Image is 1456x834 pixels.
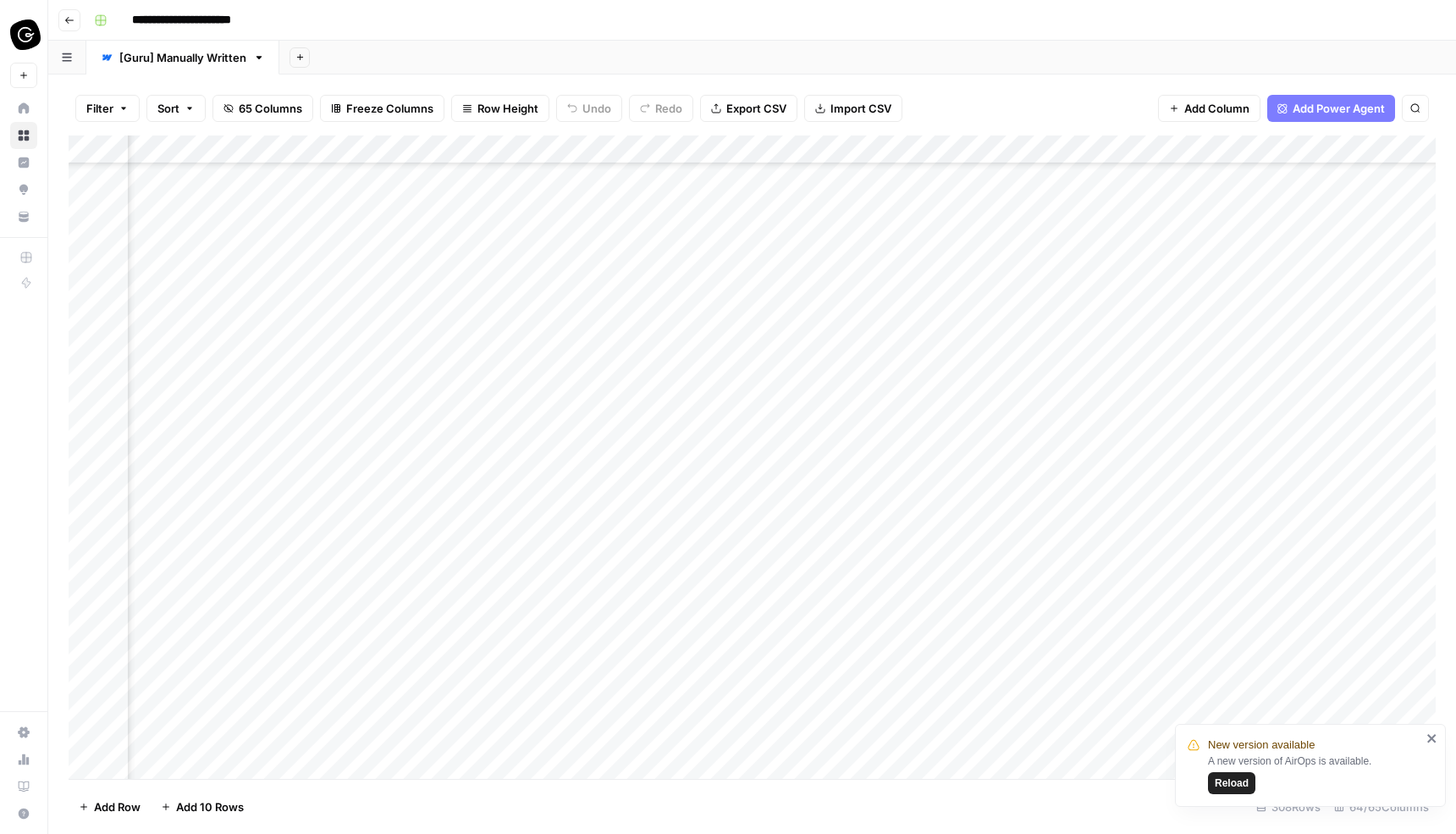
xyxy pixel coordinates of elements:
div: 64/65 Columns [1327,793,1436,820]
span: Add Column [1184,100,1249,117]
button: Freeze Columns [320,95,444,122]
a: [Guru] Manually Written [86,41,279,75]
span: New version available [1208,737,1315,754]
a: Opportunities [10,176,37,203]
span: Redo [655,100,682,117]
span: Row Height [477,100,538,117]
button: Redo [629,95,693,122]
button: Help + Support [10,800,37,827]
a: Settings [10,719,37,746]
a: Learning Hub [10,773,37,800]
div: A new version of AirOps is available. [1208,754,1421,794]
span: Reload [1215,776,1249,791]
button: Export CSV [700,95,797,122]
button: Import CSV [804,95,902,122]
a: Usage [10,746,37,773]
a: Insights [10,149,37,176]
span: Undo [582,100,611,117]
span: Freeze Columns [346,100,433,117]
span: Add 10 Rows [176,798,244,815]
button: Add Column [1158,95,1260,122]
button: Row Height [451,95,549,122]
div: [Guru] Manually Written [119,49,246,66]
span: 65 Columns [239,100,302,117]
img: Guru Logo [10,19,41,50]
button: close [1426,732,1438,745]
span: Sort [157,100,179,117]
button: Sort [146,95,206,122]
button: 65 Columns [212,95,313,122]
button: Undo [556,95,622,122]
span: Add Row [94,798,141,815]
button: Add Row [69,793,151,820]
button: Filter [75,95,140,122]
a: Browse [10,122,37,149]
span: Filter [86,100,113,117]
span: Export CSV [726,100,786,117]
button: Add 10 Rows [151,793,254,820]
a: Your Data [10,203,37,230]
div: 308 Rows [1249,793,1327,820]
button: Reload [1208,772,1255,794]
button: Add Power Agent [1267,95,1395,122]
span: Import CSV [830,100,891,117]
span: Add Power Agent [1293,100,1385,117]
button: Workspace: Guru [10,14,37,56]
a: Home [10,95,37,122]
